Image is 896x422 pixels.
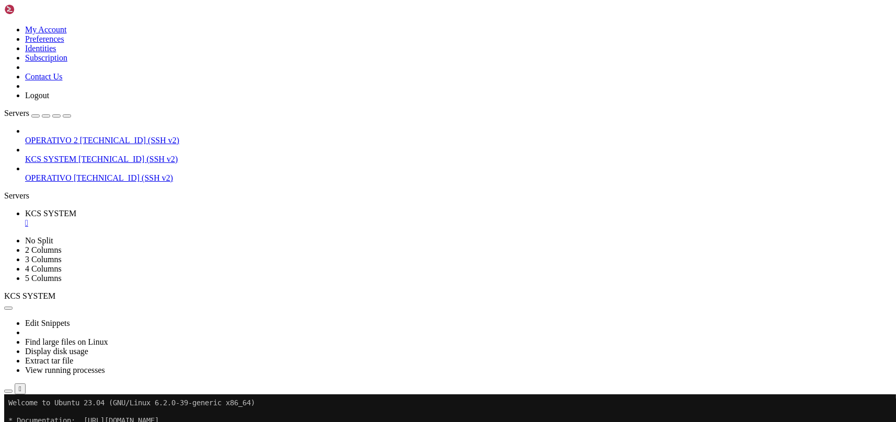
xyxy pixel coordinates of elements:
a: No Split [25,236,53,245]
li: OPERATIVO 2 [TECHNICAL_ID] (SSH v2) [25,126,892,145]
span: ~ [88,235,92,243]
a: OPERATIVO [TECHNICAL_ID] (SSH v2) [25,173,892,183]
x-row: Your Ubuntu release is not supported anymore. [4,155,760,164]
a: 2 Columns [25,245,62,254]
x-row: Swap usage: 0% [4,102,760,111]
x-row: * Documentation: [URL][DOMAIN_NAME] [4,22,760,31]
div:  [19,385,21,393]
li: KCS SYSTEM [TECHNICAL_ID] (SSH v2) [25,145,892,164]
a: Identities [25,44,56,53]
span: KCS SYSTEM [25,155,76,163]
a: Logout [25,91,49,100]
span: OPERATIVO 2 [25,136,78,145]
a: Extract tar file [25,356,73,365]
div: Servers [4,191,892,201]
a: View running processes [25,366,105,374]
div: (23, 26) [106,235,110,244]
x-row: [URL][DOMAIN_NAME] [4,173,760,182]
span: ubuntu@vps-08acaf7e [4,235,84,243]
a: Contact Us [25,72,63,81]
x-row: : $ [4,235,760,244]
a: Edit Snippets [25,319,70,327]
x-row: New release '24.04.3 LTS' available. [4,191,760,200]
a: OPERATIVO 2 [TECHNICAL_ID] (SSH v2) [25,136,892,145]
a: 5 Columns [25,274,62,283]
x-row: Run 'do-release-upgrade' to upgrade to it. [4,200,760,208]
a: KCS SYSTEM [TECHNICAL_ID] (SSH v2) [25,155,892,164]
button:  [15,383,26,394]
span: [TECHNICAL_ID] (SSH v2) [78,155,178,163]
a: My Account [25,25,67,34]
x-row: Last login: [DATE] from [TECHNICAL_ID] [4,226,760,235]
a: 4 Columns [25,264,62,273]
x-row: Memory usage: 70% IPv4 address for ens3: [TECHNICAL_ID] [4,93,760,102]
x-row: System load: 0.08 Processes: 168 [4,75,760,84]
a: KCS SYSTEM [25,209,892,228]
a: Servers [4,109,71,118]
a: 3 Columns [25,255,62,264]
x-row: For upgrade information, please visit: [4,164,760,173]
a: Display disk usage [25,347,88,356]
x-row: 1 update can be applied immediately. [4,128,760,137]
span: [TECHNICAL_ID] (SSH v2) [80,136,179,145]
a: Preferences [25,34,64,43]
a: Find large files on Linux [25,337,108,346]
x-row: * Support: [URL][DOMAIN_NAME] [4,40,760,49]
x-row: Welcome to Ubuntu 23.04 (GNU/Linux 6.2.0-39-generic x86_64) [4,4,760,13]
x-row: To see these additional updates run: apt list --upgradable [4,137,760,146]
img: Shellngn [4,4,64,15]
x-row: * Management: [URL][DOMAIN_NAME] [4,31,760,40]
li: OPERATIVO [TECHNICAL_ID] (SSH v2) [25,164,892,183]
x-row: Usage of /: 19.5% of 77.39GB Users logged in: 0 [4,84,760,93]
span: Servers [4,109,29,118]
span: [TECHNICAL_ID] (SSH v2) [74,173,173,182]
span: KCS SYSTEM [4,291,55,300]
a:  [25,218,892,228]
span: OPERATIVO [25,173,72,182]
x-row: System information as of [DATE] [4,57,760,66]
a: Subscription [25,53,67,62]
span: KCS SYSTEM [25,209,76,218]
